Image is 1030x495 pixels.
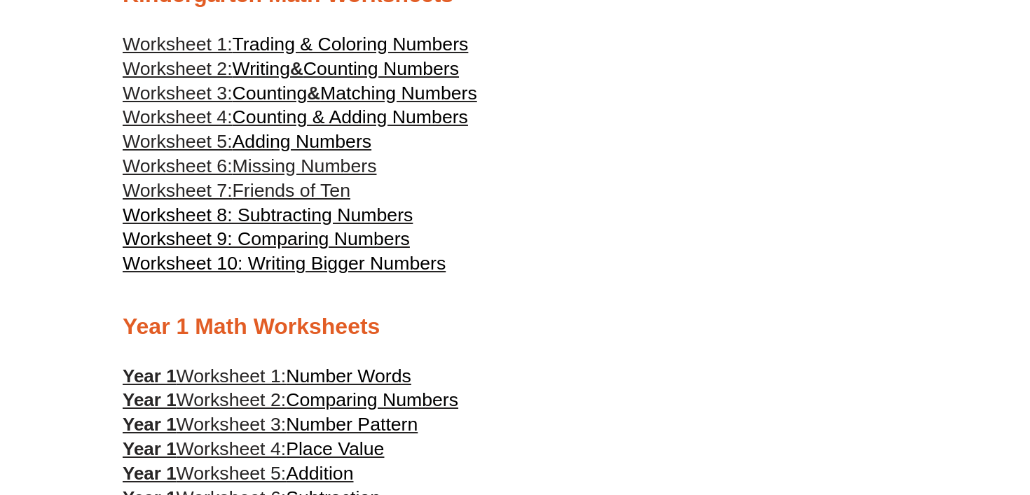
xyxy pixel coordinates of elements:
[123,204,413,225] a: Worksheet 8: Subtracting Numbers
[123,131,233,152] span: Worksheet 5:
[123,155,233,176] span: Worksheet 6:
[123,365,411,386] a: Year 1Worksheet 1:Number Words
[123,438,384,459] a: Year 1Worksheet 4:Place Value
[286,365,411,386] span: Number Words
[177,389,287,410] span: Worksheet 2:
[123,34,233,55] span: Worksheet 1:
[177,414,287,435] span: Worksheet 3:
[123,463,354,484] a: Year 1Worksheet 5:Addition
[177,438,287,459] span: Worksheet 4:
[303,58,459,79] span: Counting Numbers
[233,131,372,152] span: Adding Numbers
[286,463,353,484] span: Addition
[123,414,418,435] a: Year 1Worksheet 3:Number Pattern
[123,83,233,104] span: Worksheet 3:
[123,58,233,79] span: Worksheet 2:
[123,155,376,176] a: Worksheet 6:Missing Numbers
[123,180,233,201] span: Worksheet 7:
[123,180,350,201] a: Worksheet 7:Friends of Ten
[123,253,446,274] a: Worksheet 10: Writing Bigger Numbers
[233,83,308,104] span: Counting
[233,180,350,201] span: Friends of Ten
[123,131,371,152] a: Worksheet 5:Adding Numbers
[123,106,233,127] span: Worksheet 4:
[320,83,477,104] span: Matching Numbers
[233,106,468,127] span: Counting & Adding Numbers
[123,228,410,249] a: Worksheet 9: Comparing Numbers
[286,438,384,459] span: Place Value
[790,337,1030,495] iframe: Chat Widget
[177,365,287,386] span: Worksheet 1:
[123,312,907,342] h2: Year 1 Math Worksheets
[123,106,468,127] a: Worksheet 4:Counting & Adding Numbers
[123,83,477,104] a: Worksheet 3:Counting&Matching Numbers
[177,463,287,484] span: Worksheet 5:
[233,34,469,55] span: Trading & Coloring Numbers
[233,58,290,79] span: Writing
[233,155,377,176] span: Missing Numbers
[286,414,418,435] span: Number Pattern
[286,389,458,410] span: Comparing Numbers
[123,389,458,410] a: Year 1Worksheet 2:Comparing Numbers
[123,34,468,55] a: Worksheet 1:Trading & Coloring Numbers
[123,58,459,79] a: Worksheet 2:Writing&Counting Numbers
